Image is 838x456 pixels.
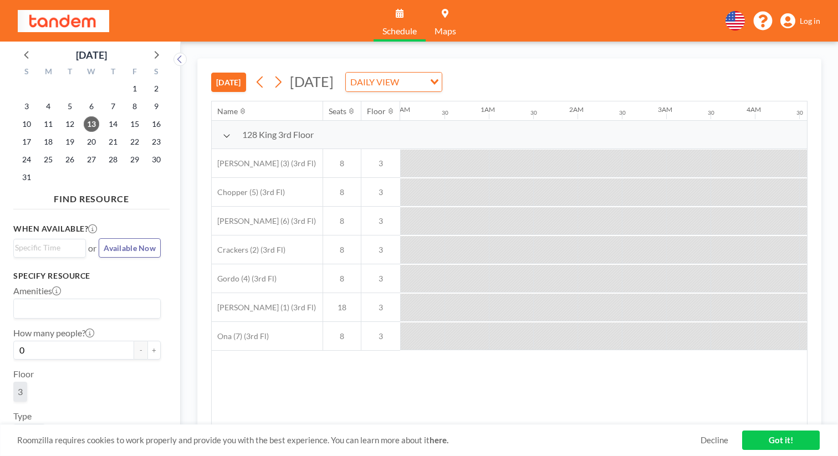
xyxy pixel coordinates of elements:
div: 2AM [569,105,584,114]
span: 3 [361,303,400,312]
button: - [134,341,147,360]
img: organization-logo [18,10,109,32]
h3: Specify resource [13,271,161,281]
span: 3 [361,187,400,197]
div: 30 [530,109,537,116]
span: Tuesday, August 5, 2025 [62,99,78,114]
span: 8 [323,245,361,255]
a: Got it! [742,431,820,450]
div: F [124,65,145,80]
div: 12AM [392,105,410,114]
span: Gordo (4) (3rd Fl) [212,274,277,284]
span: Saturday, August 9, 2025 [149,99,164,114]
h4: FIND RESOURCE [13,189,170,204]
span: Friday, August 15, 2025 [127,116,142,132]
span: Saturday, August 23, 2025 [149,134,164,150]
span: Wednesday, August 20, 2025 [84,134,99,150]
span: 8 [323,158,361,168]
span: Wednesday, August 13, 2025 [84,116,99,132]
div: Floor [367,106,386,116]
div: M [38,65,59,80]
span: 8 [323,274,361,284]
span: 8 [323,216,361,226]
div: 30 [796,109,803,116]
span: 3 [361,216,400,226]
div: 1AM [481,105,495,114]
input: Search for option [402,75,423,89]
span: Sunday, August 24, 2025 [19,152,34,167]
span: 128 King 3rd Floor [242,129,314,140]
div: 4AM [747,105,761,114]
label: Amenities [13,285,61,296]
label: How many people? [13,327,94,339]
div: Search for option [14,299,160,318]
span: Saturday, August 30, 2025 [149,152,164,167]
span: Thursday, August 7, 2025 [105,99,121,114]
span: 8 [323,331,361,341]
span: [PERSON_NAME] (1) (3rd Fl) [212,303,316,312]
span: 18 [323,303,361,312]
div: 3AM [658,105,672,114]
input: Search for option [15,301,154,316]
label: Type [13,411,32,422]
span: Crackers (2) (3rd Fl) [212,245,285,255]
span: Friday, August 1, 2025 [127,81,142,96]
div: T [59,65,81,80]
div: S [145,65,167,80]
div: 30 [708,109,714,116]
span: Sunday, August 3, 2025 [19,99,34,114]
span: [PERSON_NAME] (6) (3rd Fl) [212,216,316,226]
div: Search for option [346,73,442,91]
label: Floor [13,368,34,380]
div: 30 [619,109,626,116]
a: Decline [701,435,728,445]
span: DAILY VIEW [348,75,401,89]
span: 3 [361,331,400,341]
span: 3 [18,386,23,397]
div: Name [217,106,238,116]
span: Sunday, August 17, 2025 [19,134,34,150]
span: Friday, August 29, 2025 [127,152,142,167]
div: 30 [442,109,448,116]
div: Search for option [14,239,85,256]
span: Available Now [104,243,156,253]
div: W [81,65,103,80]
button: + [147,341,161,360]
div: T [102,65,124,80]
a: here. [430,435,448,445]
div: [DATE] [76,47,107,63]
span: Wednesday, August 27, 2025 [84,152,99,167]
span: Sunday, August 31, 2025 [19,170,34,185]
span: Saturday, August 2, 2025 [149,81,164,96]
span: Maps [435,27,456,35]
span: Tuesday, August 19, 2025 [62,134,78,150]
span: Friday, August 8, 2025 [127,99,142,114]
span: Monday, August 18, 2025 [40,134,56,150]
button: [DATE] [211,73,246,92]
span: Monday, August 11, 2025 [40,116,56,132]
a: Log in [780,13,820,29]
span: Log in [800,16,820,26]
span: Tuesday, August 12, 2025 [62,116,78,132]
span: Roomzilla requires cookies to work properly and provide you with the best experience. You can lea... [17,435,701,445]
span: Schedule [382,27,417,35]
span: Thursday, August 28, 2025 [105,152,121,167]
span: 3 [361,245,400,255]
span: Sunday, August 10, 2025 [19,116,34,132]
div: S [16,65,38,80]
span: Thursday, August 14, 2025 [105,116,121,132]
button: Available Now [99,238,161,258]
span: [PERSON_NAME] (3) (3rd Fl) [212,158,316,168]
span: Monday, August 25, 2025 [40,152,56,167]
span: Monday, August 4, 2025 [40,99,56,114]
span: Tuesday, August 26, 2025 [62,152,78,167]
div: Seats [329,106,346,116]
span: [DATE] [290,73,334,90]
input: Search for option [15,242,79,254]
span: or [88,243,96,254]
span: 8 [323,187,361,197]
span: 3 [361,274,400,284]
span: Thursday, August 21, 2025 [105,134,121,150]
span: Chopper (5) (3rd Fl) [212,187,285,197]
span: 3 [361,158,400,168]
